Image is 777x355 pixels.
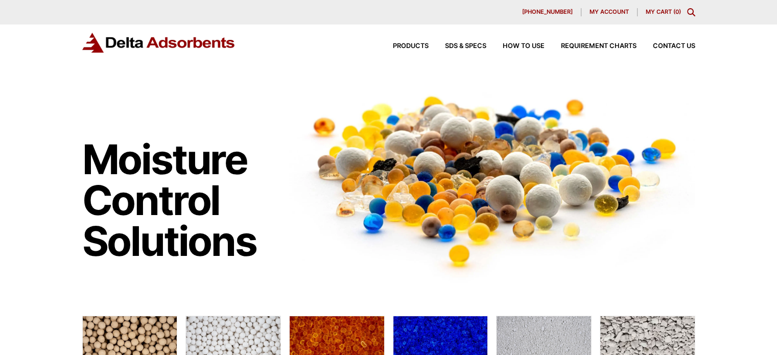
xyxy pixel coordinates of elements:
span: Contact Us [653,43,695,50]
img: Image [289,77,695,283]
span: SDS & SPECS [445,43,486,50]
img: Delta Adsorbents [82,33,236,53]
h1: Moisture Control Solutions [82,139,279,262]
span: [PHONE_NUMBER] [522,9,573,15]
a: SDS & SPECS [429,43,486,50]
div: Toggle Modal Content [687,8,695,16]
a: [PHONE_NUMBER] [514,8,581,16]
span: How to Use [503,43,545,50]
span: My account [590,9,629,15]
span: Products [393,43,429,50]
a: My account [581,8,638,16]
a: My Cart (0) [646,8,681,15]
span: 0 [675,8,679,15]
a: Requirement Charts [545,43,637,50]
a: Contact Us [637,43,695,50]
a: Products [376,43,429,50]
span: Requirement Charts [561,43,637,50]
a: How to Use [486,43,545,50]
